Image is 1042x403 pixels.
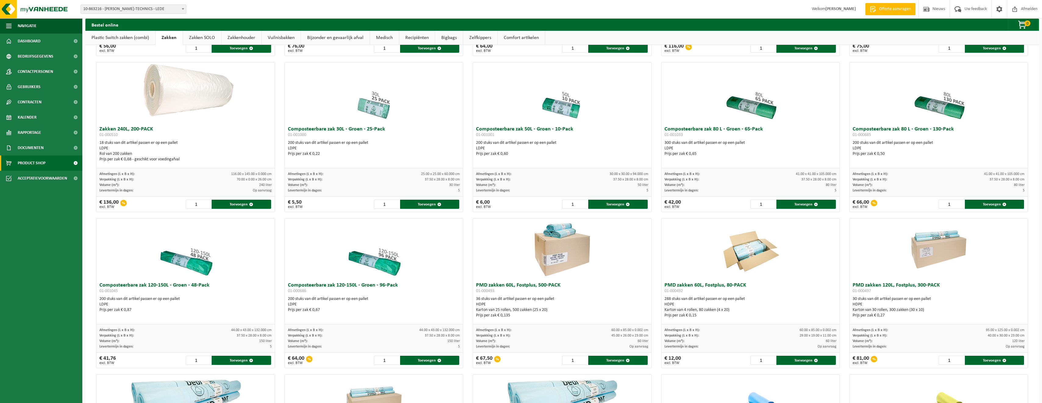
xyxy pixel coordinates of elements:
div: € 76,00 [288,44,304,53]
span: 5 [646,189,648,192]
div: € 56,00 [99,44,116,53]
button: Toevoegen [965,44,1024,53]
img: 01-000497 [908,219,969,280]
span: Product Shop [18,155,45,171]
div: LDPE [476,146,648,151]
div: € 12,00 [664,356,681,365]
span: 116.00 x 145.00 x 0.000 cm [231,172,272,176]
strong: [PERSON_NAME] [825,7,856,11]
span: Offerte aanvragen [878,6,912,12]
span: excl. BTW [99,361,116,365]
span: Verpakking (L x B x H): [664,334,699,337]
div: € 81,00 [853,356,869,365]
img: 01-001045 [155,219,216,280]
div: 200 stuks van dit artikel passen er op een pallet [476,140,648,157]
span: Afmetingen (L x B x H): [664,328,700,332]
span: Afmetingen (L x B x H): [664,172,700,176]
span: 25.00 x 25.00 x 60.000 cm [421,172,460,176]
span: 5 [458,345,460,348]
img: 01-000510 [125,62,247,123]
a: Recipiënten [399,31,435,45]
span: Verpakking (L x B x H): [476,334,510,337]
h3: Composteerbare zak 50L - Groen - 10-Pack [476,127,648,139]
span: Volume (m³): [664,339,684,343]
input: 1 [562,356,588,365]
h2: Bestel online [85,19,124,30]
span: 37.50 x 28.00 x 8.00 cm [425,178,460,181]
span: Afmetingen (L x B x H): [476,328,511,332]
span: excl. BTW [476,49,492,53]
div: € 67,50 [476,356,492,365]
span: Op aanvraag [629,345,648,348]
a: Vuilnisbakken [262,31,301,45]
span: Levertermijn in dagen: [99,345,133,348]
input: 1 [374,200,399,209]
span: Dashboard [18,34,41,49]
span: 01-001045 [99,289,118,293]
span: Verpakking (L x B x H): [99,178,134,181]
div: € 136,00 [99,200,119,209]
span: Volume (m³): [99,183,119,187]
div: HDPE [664,302,837,307]
span: Gebruikers [18,79,41,95]
span: 30 liter [449,183,460,187]
div: € 41,76 [99,356,116,365]
button: Toevoegen [588,200,648,209]
span: Levertermijn in dagen: [476,345,510,348]
div: € 116,00 [664,44,684,53]
span: excl. BTW [476,361,492,365]
div: Karton van 4 rollen, 80 zakken (4 x 20) [664,307,837,313]
div: HDPE [476,302,648,307]
div: Prijs per zak € 0,87 [99,307,272,313]
input: 1 [939,44,964,53]
span: Levertermijn in dagen: [288,189,322,192]
span: 01-000510 [99,133,118,137]
button: Toevoegen [400,200,460,209]
span: Volume (m³): [99,339,119,343]
div: 200 stuks van dit artikel passen er op een pallet [288,140,460,157]
div: 200 stuks van dit artikel passen er op een pallet [853,140,1025,157]
div: Prijs per zak € 0,22 [288,151,460,157]
span: 01-000493 [476,289,494,293]
button: Toevoegen [212,44,271,53]
button: Toevoegen [965,200,1024,209]
div: 18 stuks van dit artikel passen er op een pallet [99,140,272,162]
h3: Composteerbare zak 120-150L - Groen - 48-Pack [99,283,272,295]
span: 37.50 x 28.00 x 8.00 cm [990,178,1025,181]
div: LDPE [664,146,837,151]
span: 10-863216 - DE NIJS PIETER - KLIMA-TECHNICS - LEDE [81,5,186,13]
input: 1 [939,356,964,365]
span: excl. BTW [664,205,681,209]
input: 1 [750,44,776,53]
span: Levertermijn in dagen: [99,189,133,192]
span: Navigatie [18,18,37,34]
span: 240 liter [259,183,272,187]
span: Verpakking (L x B x H): [476,178,510,181]
span: 37.50 x 28.00 x 8.00 cm [613,178,648,181]
span: excl. BTW [853,49,869,53]
span: excl. BTW [476,205,491,209]
span: Verpakking (L x B x H): [664,178,699,181]
span: 120 liter [1012,339,1025,343]
div: € 42,00 [664,200,681,209]
span: Afmetingen (L x B x H): [853,328,888,332]
div: 288 stuks van dit artikel passen er op een pallet [664,296,837,318]
a: Zakken SOLO [183,31,221,45]
span: excl. BTW [664,49,684,53]
div: Prijs per zak € 0,50 [853,151,1025,157]
a: Zelfkippers [463,31,497,45]
span: Afmetingen (L x B x H): [288,328,323,332]
img: 01-001000 [343,62,404,123]
span: 29.00 x 19.00 x 11.00 cm [800,334,836,337]
span: 0 [1024,20,1030,26]
a: Medisch [370,31,399,45]
button: 0 [1008,19,1038,31]
div: Prijs per zak € 0,68 - geschikt voor voedingafval [99,157,272,162]
a: Zakken [156,31,183,45]
span: 95.00 x 125.00 x 0.002 cm [986,328,1025,332]
div: Prijs per zak € 0,67 [288,307,460,313]
span: 01-000686 [288,289,306,293]
span: excl. BTW [288,361,304,365]
div: € 75,00 [853,44,869,53]
span: 37.50 x 28.00 x 8.00 cm [801,178,836,181]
